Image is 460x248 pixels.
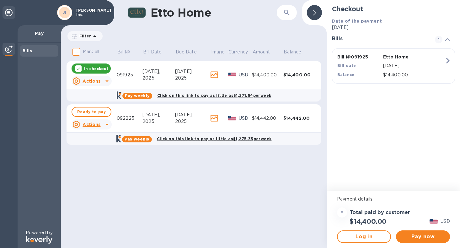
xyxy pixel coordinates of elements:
[332,36,427,42] h3: Bills
[76,8,108,17] p: [PERSON_NAME] Inc.
[252,72,283,78] div: $14,400.00
[337,230,391,243] button: Log in
[337,63,356,68] b: Bill date
[125,137,149,141] b: Pay weekly
[117,115,142,122] div: 092225
[151,6,277,19] h1: Etto Home
[350,210,410,216] h3: Total paid by customer
[337,196,450,202] p: Payment details
[84,66,108,71] p: In checkout
[143,49,162,55] p: Bill Date
[252,115,283,122] div: $14,442.00
[239,115,252,122] p: USD
[26,229,52,236] p: Powered by
[332,5,455,13] h2: Checkout
[175,118,211,125] div: 2025
[396,230,450,243] button: Pay now
[175,112,211,118] div: [DATE],
[211,49,225,55] p: Image
[430,219,438,223] img: USD
[77,33,91,39] p: Filter
[228,49,248,55] p: Currency
[239,72,252,78] p: USD
[117,49,138,55] span: Bill №
[142,68,175,75] div: [DATE],
[253,49,278,55] span: Amount
[332,48,455,84] button: Bill №091925Etto HomeBill date[DATE]Balance$14,400.00
[343,233,385,240] span: Log in
[175,75,211,81] div: 2025
[383,72,445,78] p: $14,400.00
[332,19,382,24] b: Date of the payment
[157,93,271,98] b: Click on this link to pay as little as $1,271.64 per week
[23,30,56,36] p: Pay
[23,48,32,53] b: Bills
[383,63,445,69] p: [DATE]
[253,49,270,55] p: Amount
[337,72,355,77] b: Balance
[157,136,272,141] b: Click on this link to pay as little as $1,275.35 per week
[125,93,150,98] b: Pay weekly
[284,49,301,55] p: Balance
[337,207,347,218] div: =
[337,54,381,60] p: Bill № 091925
[350,218,387,225] h2: $14,400.00
[143,49,170,55] span: Bill Date
[176,49,205,55] span: Due Date
[283,115,316,121] div: $14,442.00
[26,236,52,244] img: Logo
[117,72,142,78] div: 091925
[117,49,130,55] p: Bill №
[83,48,99,55] p: Mark all
[383,54,426,60] p: Etto Home
[142,112,175,118] div: [DATE],
[441,218,450,225] p: USD
[142,75,175,81] div: 2025
[401,233,445,240] span: Pay now
[142,118,175,125] div: 2025
[332,24,455,31] p: [DATE]
[175,68,211,75] div: [DATE],
[83,79,100,84] u: Actions
[83,122,100,127] u: Actions
[228,73,236,77] img: USD
[63,10,67,15] b: JI
[283,72,316,78] div: $14,400.00
[284,49,309,55] span: Balance
[72,107,111,117] button: Ready to pay
[228,116,236,120] img: USD
[435,36,442,43] span: 1
[77,108,106,116] span: Ready to pay
[176,49,197,55] p: Due Date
